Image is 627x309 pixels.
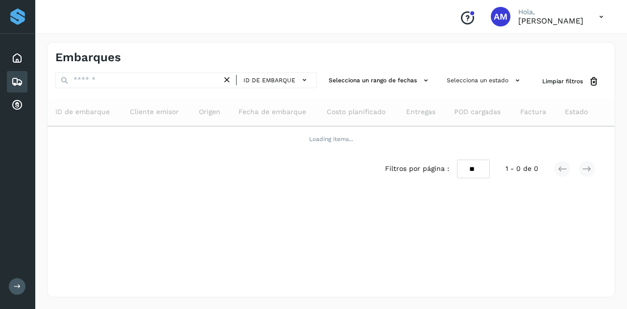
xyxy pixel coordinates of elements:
[48,126,615,152] td: Loading items...
[454,107,501,117] span: POD cargadas
[7,48,27,69] div: Inicio
[130,107,179,117] span: Cliente emisor
[534,72,607,91] button: Limpiar filtros
[243,76,295,85] span: ID de embarque
[7,95,27,116] div: Cuentas por cobrar
[327,107,386,117] span: Costo planificado
[518,16,583,25] p: Angele Monserrat Manriquez Bisuett
[55,50,121,65] h4: Embarques
[199,107,220,117] span: Origen
[542,77,583,86] span: Limpiar filtros
[518,8,583,16] p: Hola,
[55,107,110,117] span: ID de embarque
[7,71,27,93] div: Embarques
[325,72,435,89] button: Selecciona un rango de fechas
[565,107,588,117] span: Estado
[385,164,449,174] span: Filtros por página :
[506,164,538,174] span: 1 - 0 de 0
[443,72,527,89] button: Selecciona un estado
[239,107,306,117] span: Fecha de embarque
[406,107,435,117] span: Entregas
[520,107,546,117] span: Factura
[241,73,313,87] button: ID de embarque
